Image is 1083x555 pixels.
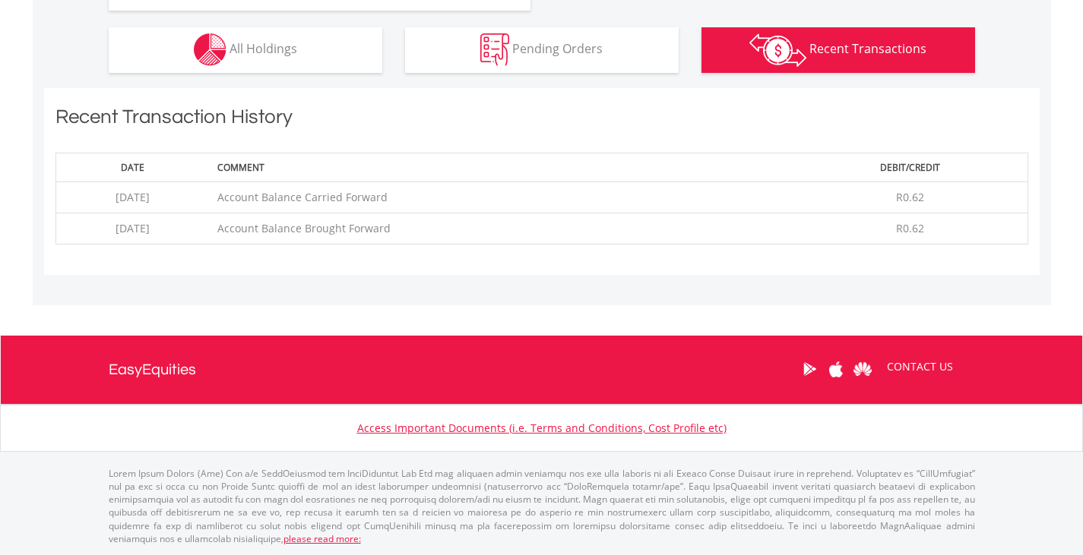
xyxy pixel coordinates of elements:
th: Comment [210,153,793,181]
img: holdings-wht.png [194,33,226,66]
button: Pending Orders [405,27,679,73]
img: pending_instructions-wht.png [480,33,509,66]
a: Access Important Documents (i.e. Terms and Conditions, Cost Profile etc) [357,421,727,435]
span: R0.62 [896,190,924,204]
a: EasyEquities [109,336,196,404]
td: Account Balance Brought Forward [210,213,793,244]
a: Apple [823,345,850,393]
span: All Holdings [230,40,297,57]
span: R0.62 [896,221,924,235]
td: [DATE] [55,182,210,213]
a: CONTACT US [876,345,964,388]
a: Huawei [850,345,876,393]
button: Recent Transactions [701,27,975,73]
h1: Recent Transaction History [55,103,1028,137]
th: Debit/Credit [793,153,1028,181]
td: Account Balance Carried Forward [210,182,793,213]
a: please read more: [283,532,361,545]
img: transactions-zar-wht.png [749,33,806,67]
a: Google Play [796,345,823,393]
p: Lorem Ipsum Dolors (Ame) Con a/e SeddOeiusmod tem InciDiduntut Lab Etd mag aliquaen admin veniamq... [109,467,975,545]
button: All Holdings [109,27,382,73]
th: Date [55,153,210,181]
span: Pending Orders [512,40,603,57]
span: Recent Transactions [809,40,926,57]
td: [DATE] [55,213,210,244]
